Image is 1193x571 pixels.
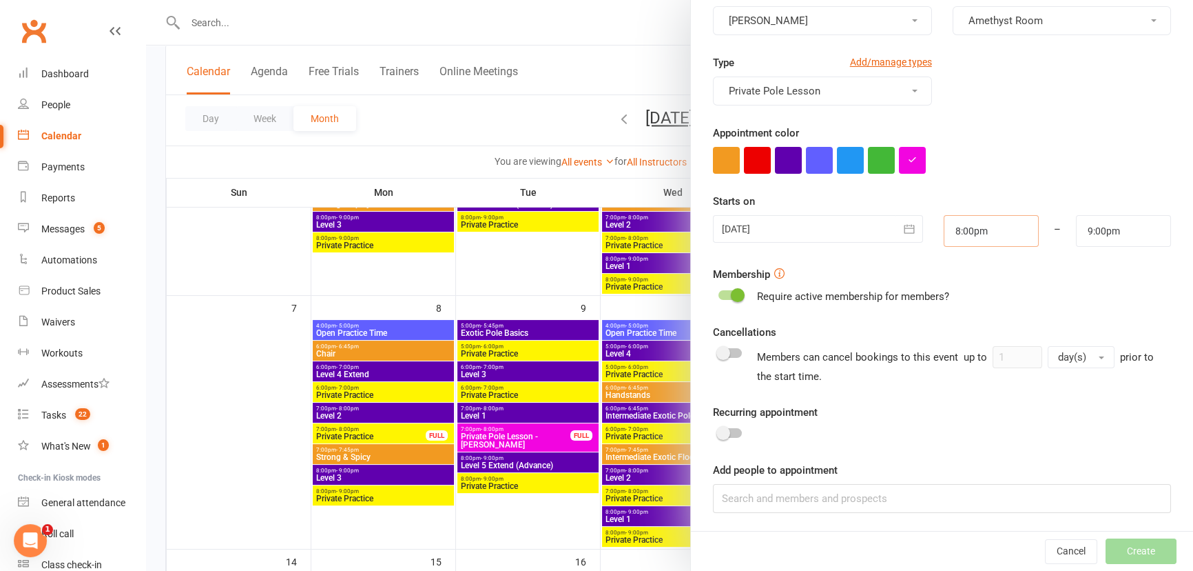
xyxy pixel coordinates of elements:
span: 1 [98,439,109,451]
span: day(s) [1058,351,1086,363]
div: Roll call [41,528,74,539]
span: 1 [42,524,53,535]
div: Reports [41,192,75,203]
a: Calendar [18,121,145,152]
button: Amethyst Room [953,6,1171,35]
label: Recurring appointment [713,404,818,421]
a: Tasks 22 [18,400,145,431]
a: Workouts [18,338,145,369]
div: Automations [41,254,97,266]
div: Tasks [41,410,66,421]
div: Calendar [41,130,81,141]
div: Require active membership for members? [757,288,949,305]
a: People [18,90,145,121]
span: 5 [94,222,105,234]
label: Starts on [713,193,755,210]
div: People [41,99,70,110]
div: Payments [41,161,85,172]
label: Membership [713,266,770,283]
a: Messages 5 [18,214,145,245]
div: Product Sales [41,285,101,297]
a: Roll call [18,519,145,550]
a: Clubworx [17,14,51,48]
span: Private Pole Lesson [729,85,820,97]
div: What's New [41,441,91,452]
span: [PERSON_NAME] [729,14,808,27]
iframe: Intercom live chat [14,524,47,557]
div: Assessments [41,379,110,390]
div: Dashboard [41,68,89,79]
a: Payments [18,152,145,183]
div: Waivers [41,317,75,328]
input: Search and members and prospects [713,484,1171,513]
div: Messages [41,223,85,234]
div: General attendance [41,497,125,508]
a: Product Sales [18,276,145,307]
div: up to [964,346,1114,368]
div: – [1038,215,1077,247]
a: Reports [18,183,145,214]
a: Assessments [18,369,145,400]
label: Type [713,54,734,71]
a: Waivers [18,307,145,338]
a: General attendance kiosk mode [18,488,145,519]
a: What's New1 [18,431,145,462]
a: Add/manage types [850,54,932,70]
button: day(s) [1048,346,1114,368]
span: Amethyst Room [968,14,1043,27]
div: Members can cancel bookings to this event [757,346,1171,385]
button: Cancel [1045,539,1097,564]
div: Class check-in [41,559,102,570]
button: [PERSON_NAME] [713,6,931,35]
label: Appointment color [713,125,799,141]
button: Private Pole Lesson [713,77,931,106]
span: 22 [75,408,90,420]
label: Cancellations [713,324,776,341]
a: Dashboard [18,59,145,90]
label: Add people to appointment [713,462,838,479]
div: Workouts [41,348,83,359]
a: Automations [18,245,145,276]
